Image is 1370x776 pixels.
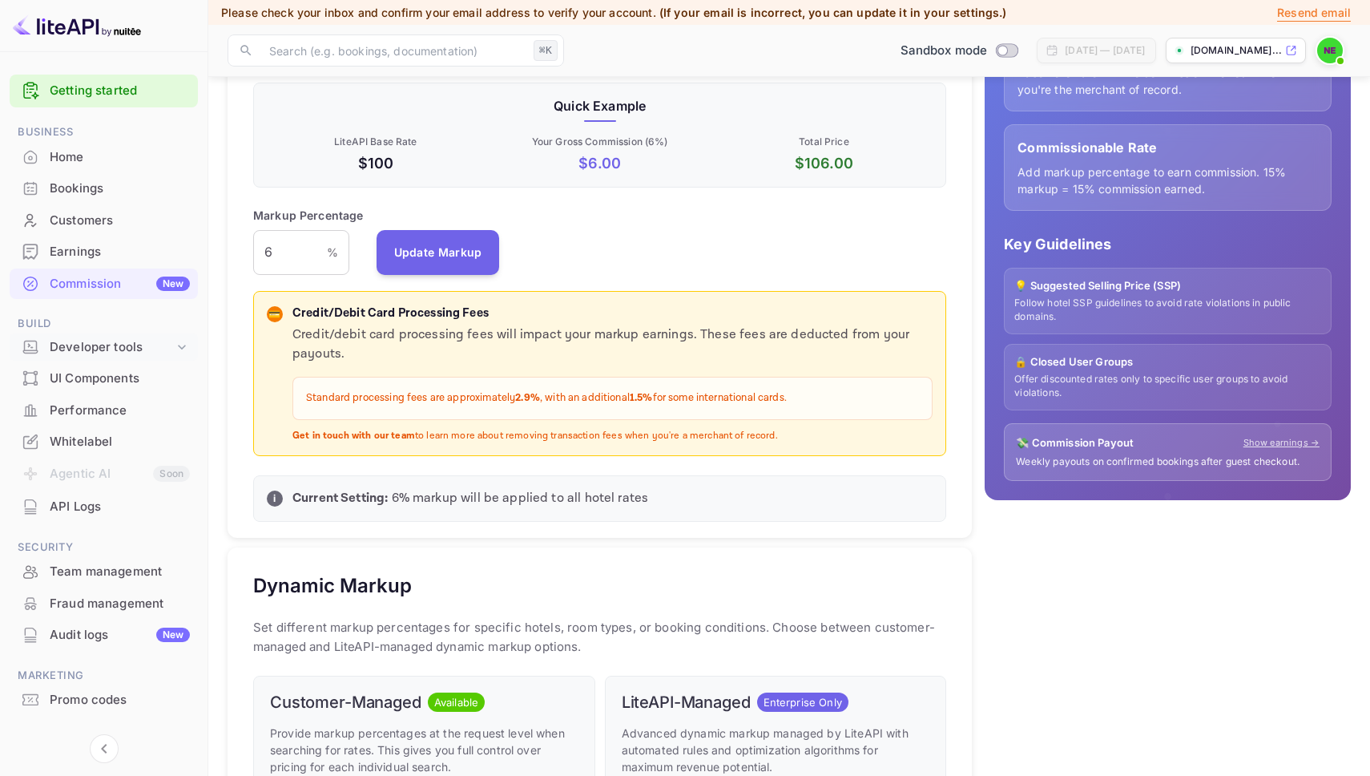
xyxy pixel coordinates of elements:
strong: 1.5% [630,391,653,405]
p: Your Gross Commission ( 6 %) [491,135,709,149]
h5: Dynamic Markup [253,573,412,599]
p: Quick Example [267,96,933,115]
strong: 2.9% [515,391,540,405]
div: ⌘K [534,40,558,61]
div: Commission [50,275,190,293]
div: Whitelabel [50,433,190,451]
div: Developer tools [50,338,174,357]
p: 💸 Commission Payout [1016,435,1134,451]
div: Developer tools [10,333,198,362]
a: Bookings [10,173,198,203]
div: Home [50,148,190,167]
p: to learn more about removing transaction fees when you're a merchant of record. [292,430,933,443]
div: [DATE] — [DATE] [1065,43,1145,58]
a: Team management [10,556,198,586]
div: Fraud management [50,595,190,613]
span: (If your email is incorrect, you can update it in your settings.) [659,6,1007,19]
a: Whitelabel [10,426,198,456]
p: Follow hotel SSP guidelines to avoid rate violations in public domains. [1014,297,1321,324]
strong: Current Setting: [292,490,388,507]
a: CommissionNew [10,269,198,298]
div: Audit logsNew [10,620,198,651]
div: Promo codes [50,691,190,709]
a: API Logs [10,491,198,521]
span: Build [10,315,198,333]
p: Key Guidelines [1004,233,1332,255]
div: Earnings [10,236,198,268]
strong: Get in touch with our team [292,430,415,442]
p: $ 6.00 [491,152,709,174]
input: Search (e.g. bookings, documentation) [260,34,527,67]
span: Sandbox mode [901,42,988,60]
p: $100 [267,152,485,174]
div: Bookings [10,173,198,204]
p: Provide markup percentages at the request level when searching for rates. This gives you full con... [270,725,578,775]
span: Business [10,123,198,141]
p: LiteAPI Base Rate [267,135,485,149]
button: Update Markup [377,230,500,275]
div: UI Components [50,370,190,388]
div: New [156,628,190,642]
div: Audit logs [50,626,190,645]
a: Performance [10,395,198,425]
div: Team management [50,563,190,581]
a: UI Components [10,363,198,393]
a: Home [10,142,198,172]
a: Promo codes [10,685,198,714]
div: Performance [50,402,190,420]
img: LiteAPI logo [13,13,141,38]
span: Please check your inbox and confirm your email address to verify your account. [221,6,656,19]
div: Home [10,142,198,173]
p: Resend email [1277,4,1351,22]
p: i [273,491,276,506]
p: Set different markup percentages for specific hotels, room types, or booking conditions. Choose b... [253,618,946,657]
p: Credit/debit card processing fees will impact your markup earnings. These fees are deducted from ... [292,325,933,364]
p: 💳 [268,307,280,321]
div: API Logs [50,498,190,516]
a: Show earnings → [1243,436,1320,450]
div: Customers [10,205,198,236]
p: Markup Percentage [253,207,364,224]
p: Credit/Debit Card Processing Fees [292,305,933,323]
p: Commissionable Rate [1017,138,1318,157]
p: Add markup percentage to earn commission. 15% markup = 15% commission earned. [1017,164,1318,197]
span: Marketing [10,667,198,685]
p: Standard processing fees are approximately , with an additional for some international cards. [306,390,919,406]
div: Bookings [50,180,190,198]
div: Promo codes [10,685,198,716]
p: % [327,244,338,261]
div: CommissionNew [10,269,198,300]
a: Earnings [10,236,198,266]
div: Earnings [50,243,190,261]
div: Whitelabel [10,426,198,458]
p: Weekly payouts on confirmed bookings after guest checkout. [1016,455,1320,469]
h6: LiteAPI-Managed [622,693,751,712]
p: $ 106.00 [715,152,933,174]
div: API Logs [10,491,198,523]
p: 6 % markup will be applied to all hotel rates [292,489,933,508]
div: Team management [10,556,198,588]
a: Fraud management [10,588,198,618]
a: Getting started [50,82,190,100]
span: Enterprise Only [757,695,848,711]
p: [DOMAIN_NAME]... [1191,43,1282,58]
div: UI Components [10,363,198,394]
p: 🔒 Closed User Groups [1014,354,1321,370]
a: Customers [10,205,198,235]
div: Customers [50,212,190,230]
a: Audit logsNew [10,620,198,649]
div: Switch to Production mode [894,42,1025,60]
input: 0 [253,230,327,275]
button: Collapse navigation [90,734,119,763]
p: Total Price [715,135,933,149]
div: Performance [10,395,198,426]
div: New [156,277,190,291]
p: Offer discounted rates only to specific user groups to avoid violations. [1014,373,1321,400]
div: Fraud management [10,588,198,620]
div: Getting started [10,75,198,107]
img: Njål Eliasson [1317,38,1343,63]
h6: Customer-Managed [270,693,421,712]
p: Advanced dynamic markup managed by LiteAPI with automated rules and optimization algorithms for m... [622,725,930,775]
span: Available [428,695,485,711]
p: Base hotel rate with no commission. Perfect when you're the merchant of record. [1017,64,1318,98]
